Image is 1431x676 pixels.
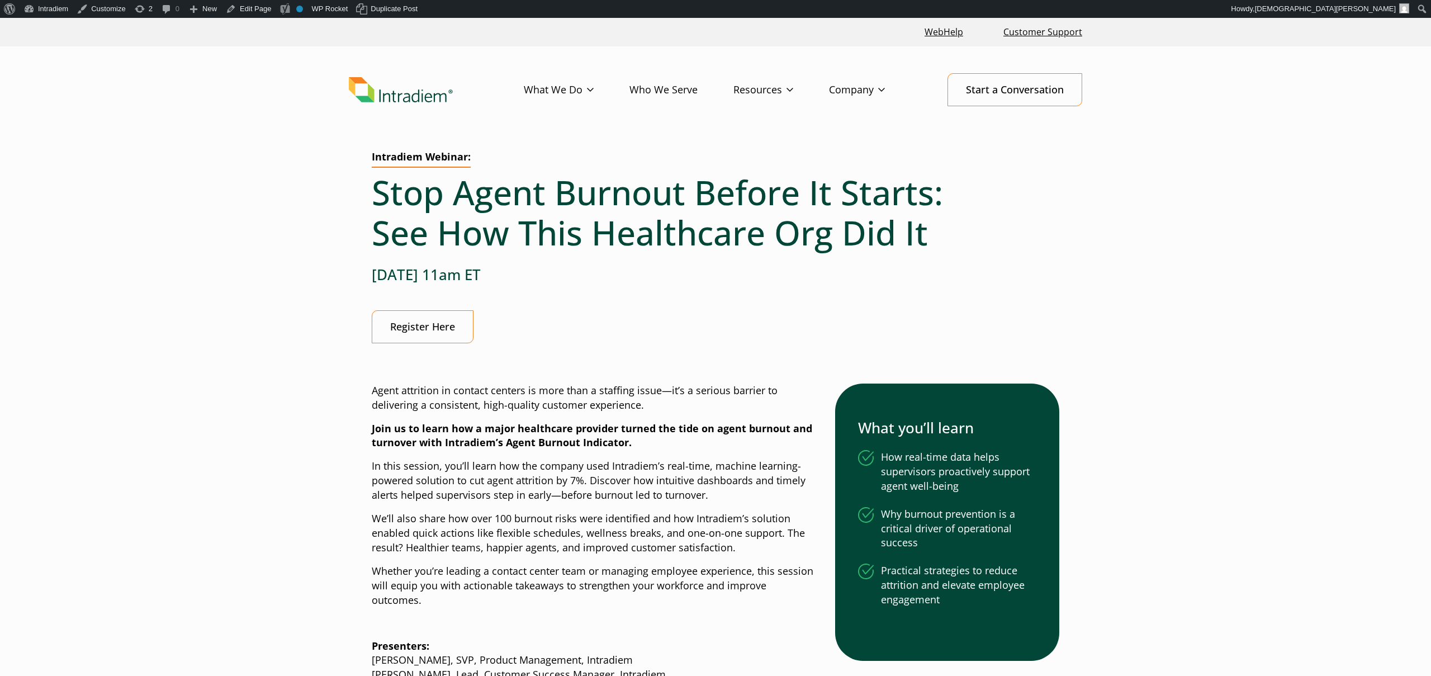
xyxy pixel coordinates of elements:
[829,74,921,106] a: Company
[349,77,453,103] img: Intradiem
[372,564,817,608] p: Whether you’re leading a contact center team or managing employee experience, this session will e...
[372,172,1059,253] h1: Stop Agent Burnout Before It Starts: See How This Healthcare Org Did It
[372,266,1059,283] h3: [DATE] 11am ET
[858,507,1036,551] li: Why burnout prevention is a critical driver of operational success
[999,20,1087,44] a: Customer Support
[858,419,1036,437] h3: What you’ll learn
[524,74,629,106] a: What We Do
[372,384,817,413] p: Agent attrition in contact centers is more than a staffing issue—it’s a serious barrier to delive...
[372,150,471,163] strong: Intradiem Webinar:
[296,6,303,12] div: No index
[858,564,1036,607] li: Practical strategies to reduce attrition and elevate employee engagement
[372,639,429,653] strong: Presenters:
[1255,4,1396,13] span: [DEMOGRAPHIC_DATA][PERSON_NAME]
[372,512,817,555] p: We’ll also share how over 100 burnout risks were identified and how Intradiem’s solution enabled ...
[733,74,829,106] a: Resources
[920,20,968,44] a: Link opens in a new window
[858,450,1036,494] li: How real-time data helps supervisors proactively support agent well-being
[349,77,524,103] a: Link to homepage of Intradiem
[947,73,1082,106] a: Start a Conversation
[372,459,817,503] p: In this session, you’ll learn how the company used Intradiem’s real-time, machine learning-powere...
[372,422,812,450] strong: Join us to learn how a major healthcare provider turned the tide on agent burnout and turnover wi...
[372,310,473,343] a: Register Here
[629,74,733,106] a: Who We Serve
